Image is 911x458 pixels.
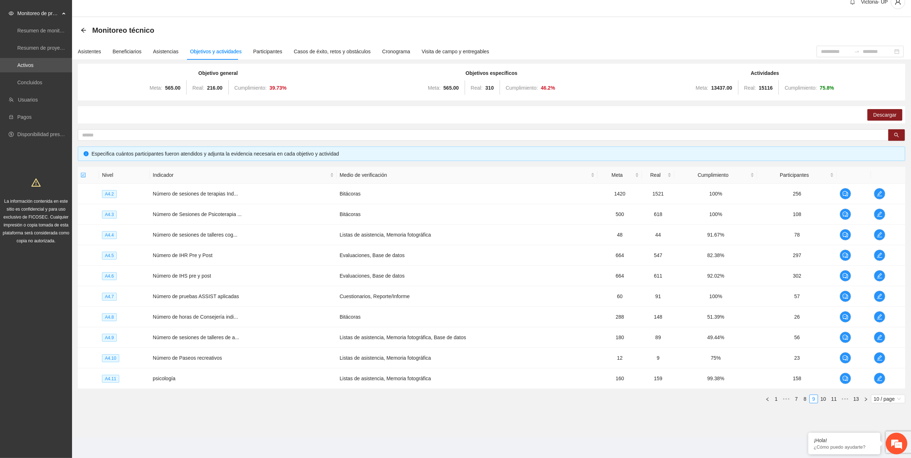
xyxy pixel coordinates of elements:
span: edit [874,211,885,217]
span: Monitoreo de proyectos [17,6,60,21]
span: Medio de verificación [340,171,590,179]
button: search [888,129,905,141]
button: edit [874,229,885,241]
td: Bitácoras [337,184,598,204]
button: comment [840,229,851,241]
a: Resumen de proyectos aprobados [17,45,94,51]
span: Cumplimiento: [506,85,538,91]
div: Asistentes [78,48,101,55]
li: 7 [792,395,801,403]
p: ¿Cómo puedo ayudarte? [814,444,875,450]
span: Cumplimiento: [785,85,817,91]
a: 1 [772,395,780,403]
td: 82.38% [674,245,757,266]
a: Activos [17,62,34,68]
textarea: Escriba su mensaje y pulse “Intro” [4,197,137,222]
td: Número de pruebas ASSIST aplicadas [150,286,337,307]
a: 8 [801,395,809,403]
td: 48 [598,225,642,245]
span: Real: [192,85,204,91]
span: left [765,397,770,401]
span: edit [874,293,885,299]
button: comment [840,208,851,220]
th: Nivel [99,167,150,184]
div: Casos de éxito, retos y obstáculos [294,48,371,55]
button: edit [874,352,885,364]
span: A4.6 [102,272,117,280]
td: Bitácoras [337,204,598,225]
button: comment [840,188,851,199]
td: Cuestionarios, Reporte/Informe [337,286,598,307]
span: A4.5 [102,252,117,260]
th: Cumplimiento [674,167,757,184]
th: Real [642,167,674,184]
span: A4.3 [102,211,117,219]
div: Chatee con nosotros ahora [37,37,121,46]
span: 10 / page [874,395,902,403]
td: 9 [642,348,674,368]
span: info-circle [84,151,89,156]
span: Número de sesiones de talleres cog... [153,232,237,238]
a: Disponibilidad presupuestal [17,131,79,137]
span: Meta [600,171,634,179]
span: right [864,397,868,401]
td: 297 [757,245,837,266]
a: 7 [792,395,800,403]
li: Previous Page [763,395,772,403]
li: 13 [851,395,862,403]
span: arrow-left [81,27,86,33]
button: edit [874,373,885,384]
td: Listas de asistencia, Memoria fotográfica [337,225,598,245]
span: edit [874,273,885,279]
td: 51.39% [674,307,757,327]
span: Real [645,171,666,179]
td: 256 [757,184,837,204]
span: to [854,49,860,54]
td: 75% [674,348,757,368]
th: Indicador [150,167,337,184]
td: 160 [598,368,642,389]
span: A4.8 [102,313,117,321]
button: edit [874,270,885,282]
div: Visita de campo y entregables [422,48,489,55]
strong: 565.00 [165,85,180,91]
td: 148 [642,307,674,327]
td: 547 [642,245,674,266]
span: edit [874,334,885,340]
td: 500 [598,204,642,225]
td: 1521 [642,184,674,204]
td: 288 [598,307,642,327]
span: edit [874,252,885,258]
td: 1420 [598,184,642,204]
div: Beneficiarios [113,48,142,55]
button: edit [874,291,885,302]
td: Número de IHR Pre y Post [150,245,337,266]
span: check-square [81,172,86,178]
li: Next Page [862,395,870,403]
span: Número de Sesiones de Psicoterapia ... [153,211,242,217]
div: ¡Hola! [814,437,875,443]
td: 100% [674,204,757,225]
div: Back [81,27,86,33]
span: A4.4 [102,231,117,239]
span: Monitoreo técnico [92,24,154,36]
strong: 216.00 [207,85,223,91]
strong: Actividades [751,70,779,76]
div: Objetivos y actividades [190,48,242,55]
span: Real: [471,85,483,91]
span: edit [874,191,885,197]
span: edit [874,232,885,238]
button: comment [840,311,851,323]
strong: 39.73 % [269,85,287,91]
span: Número de sesiones de terapias Ind... [153,191,238,197]
button: Descargar [867,109,902,121]
button: edit [874,332,885,343]
strong: Objetivo general [198,70,238,76]
span: Meta: [149,85,162,91]
td: 23 [757,348,837,368]
span: Descargar [873,111,897,119]
td: 60 [598,286,642,307]
a: 10 [818,395,829,403]
span: A4.7 [102,293,117,301]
